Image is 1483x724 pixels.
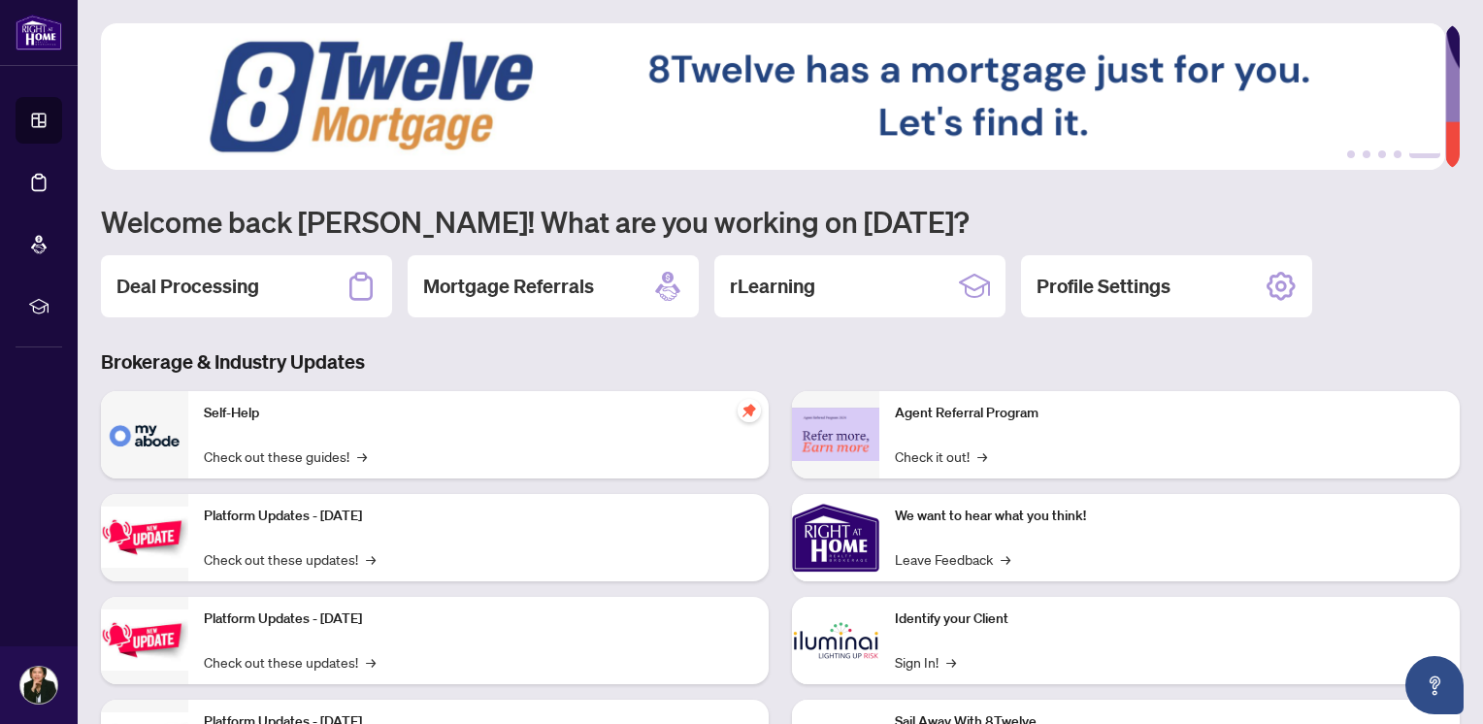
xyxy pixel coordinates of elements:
h2: Deal Processing [116,273,259,300]
a: Check out these updates!→ [204,651,376,673]
span: → [946,651,956,673]
p: Platform Updates - [DATE] [204,506,753,527]
a: Check it out!→ [895,445,987,467]
img: Self-Help [101,391,188,478]
img: Slide 4 [101,23,1445,170]
p: Identify your Client [895,609,1444,630]
h2: rLearning [730,273,815,300]
p: Self-Help [204,403,753,424]
button: 5 [1409,150,1440,158]
p: Platform Updates - [DATE] [204,609,753,630]
span: → [357,445,367,467]
button: 4 [1394,150,1401,158]
button: 1 [1347,150,1355,158]
img: Agent Referral Program [792,408,879,461]
h2: Mortgage Referrals [423,273,594,300]
span: → [366,651,376,673]
button: Open asap [1405,656,1464,714]
button: 2 [1363,150,1370,158]
p: We want to hear what you think! [895,506,1444,527]
a: Check out these updates!→ [204,548,376,570]
span: → [366,548,376,570]
button: 3 [1378,150,1386,158]
h3: Brokerage & Industry Updates [101,348,1460,376]
img: Platform Updates - July 8, 2025 [101,609,188,671]
p: Agent Referral Program [895,403,1444,424]
img: Platform Updates - July 21, 2025 [101,507,188,568]
span: pushpin [738,399,761,422]
h2: Profile Settings [1037,273,1170,300]
img: Identify your Client [792,597,879,684]
span: → [1001,548,1010,570]
a: Sign In!→ [895,651,956,673]
img: We want to hear what you think! [792,494,879,581]
img: Profile Icon [20,667,57,704]
a: Check out these guides!→ [204,445,367,467]
span: → [977,445,987,467]
h1: Welcome back [PERSON_NAME]! What are you working on [DATE]? [101,203,1460,240]
img: logo [16,15,62,50]
a: Leave Feedback→ [895,548,1010,570]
